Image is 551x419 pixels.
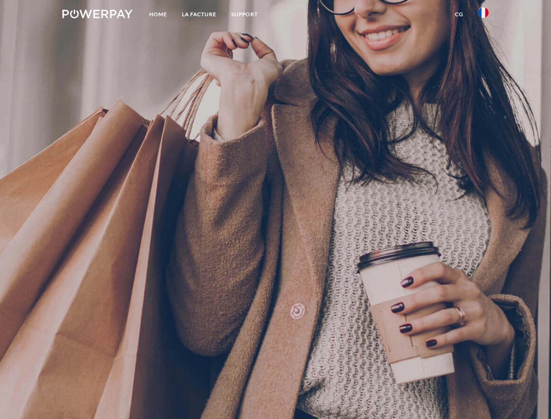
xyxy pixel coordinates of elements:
[478,7,489,18] img: fr
[224,7,265,22] a: Support
[448,7,471,22] a: CG
[62,10,133,18] img: logo-powerpay-white.svg
[142,7,175,22] a: Home
[175,7,224,22] a: LA FACTURE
